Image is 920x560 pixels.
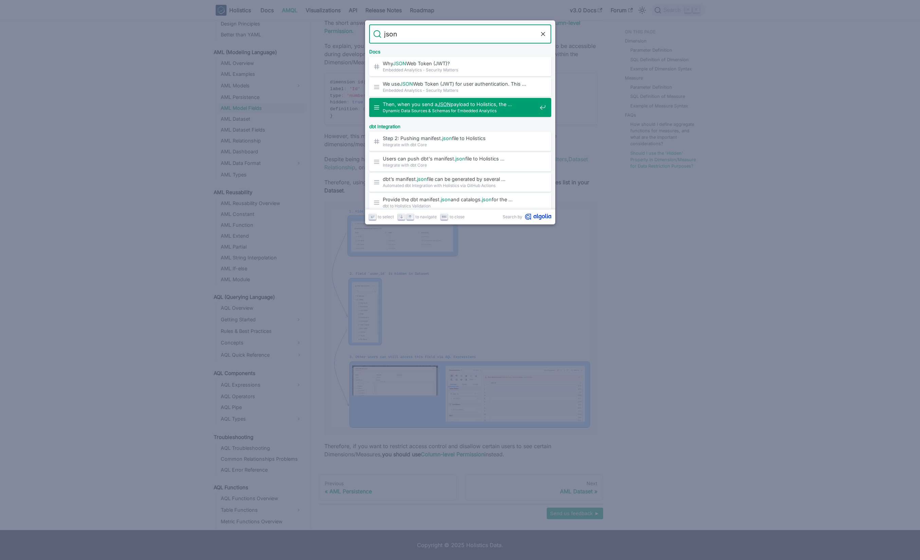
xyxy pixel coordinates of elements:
svg: Escape key [442,214,447,219]
span: Then, when you send a payload to Holistics, the … [383,101,537,107]
mark: json [441,197,451,202]
span: Step 2: Pushing manifest. file to Holistics​ [383,135,537,141]
span: Provide the dbt manifest. and catalogs. for the … [383,196,537,203]
a: WhyJSONWeb Token (JWT)?​Embedded Analytics - Security Matters [369,57,551,76]
span: Users can push dbt's manifest. file to Holistics … [383,155,537,162]
a: Then, when you send aJSONpayload to Holistics, the …Dynamic Data Sources & Schemas for Embedded A... [369,98,551,117]
span: Why Web Token (JWT)?​ [383,60,537,67]
span: Integrate with dbt Core [383,141,537,148]
span: to navigate [415,214,437,220]
input: Search docs [381,24,539,44]
svg: Arrow down [399,214,404,219]
span: Embedded Analytics - Security Matters [383,67,537,73]
svg: Arrow up [408,214,413,219]
span: Embedded Analytics - Security Matters [383,87,537,94]
span: to select [378,214,394,220]
a: Search byAlgolia [503,214,551,220]
span: dbt’s manifest. file can be generated by several … [383,176,537,182]
span: Automated dbt Integration with Holistics via GitHub Actions [383,182,537,189]
svg: Algolia [525,214,551,220]
mark: JSON [437,101,451,107]
mark: JSON [400,81,413,87]
button: Clear the query [539,30,547,38]
span: We use Web Token (JWT) for user authentication. This … [383,81,537,87]
a: Provide the dbt manifest.jsonand catalogs.jsonfor the …dbt to Holistics Validation [369,193,551,212]
span: to close [450,214,465,220]
svg: Enter key [370,214,375,219]
mark: json [442,135,452,141]
span: dbt to Holistics Validation [383,203,537,209]
a: dbt’s manifest.jsonfile can be generated by several …Automated dbt Integration with Holistics via... [369,173,551,192]
mark: json [417,176,427,182]
mark: json [455,156,465,162]
mark: json [482,197,492,202]
span: Search by [503,214,522,220]
div: Docs [368,44,553,57]
span: Dynamic Data Sources & Schemas for Embedded Analytics [383,107,537,114]
a: Users can push dbt's manifest.jsonfile to Holistics …Integrate with dbt Core [369,152,551,171]
a: We useJSONWeb Token (JWT) for user authentication. This …Embedded Analytics - Security Matters [369,78,551,97]
mark: JSON [393,61,406,66]
div: dbt Integration [368,118,553,132]
a: Step 2: Pushing manifest.jsonfile to Holistics​Integrate with dbt Core [369,132,551,151]
span: Integrate with dbt Core [383,162,537,168]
